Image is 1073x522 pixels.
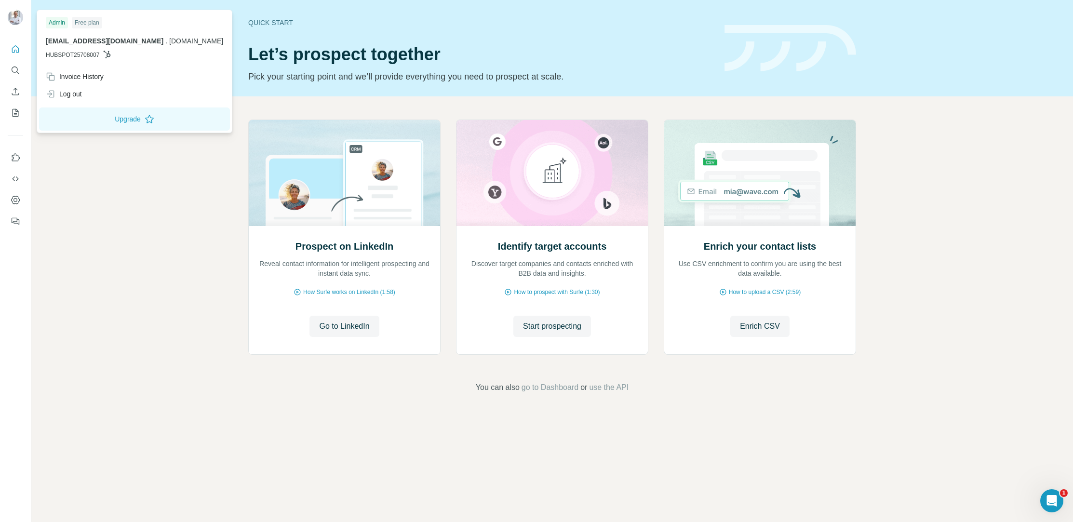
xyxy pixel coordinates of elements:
[466,259,638,278] p: Discover target companies and contacts enriched with B2B data and insights.
[456,120,648,226] img: Identify target accounts
[8,149,23,166] button: Use Surfe on LinkedIn
[248,18,713,27] div: Quick start
[8,62,23,79] button: Search
[730,316,790,337] button: Enrich CSV
[46,37,163,45] span: [EMAIL_ADDRESS][DOMAIN_NAME]
[522,382,578,393] button: go to Dashboard
[295,240,393,253] h2: Prospect on LinkedIn
[514,288,600,296] span: How to prospect with Surfe (1:30)
[309,316,379,337] button: Go to LinkedIn
[165,37,167,45] span: .
[169,37,223,45] span: [DOMAIN_NAME]
[704,240,816,253] h2: Enrich your contact lists
[319,321,369,332] span: Go to LinkedIn
[664,120,856,226] img: Enrich your contact lists
[8,10,23,25] img: Avatar
[248,120,441,226] img: Prospect on LinkedIn
[729,288,801,296] span: How to upload a CSV (2:59)
[8,104,23,121] button: My lists
[46,51,99,59] span: HUBSPOT25708007
[523,321,581,332] span: Start prospecting
[258,259,430,278] p: Reveal contact information for intelligent prospecting and instant data sync.
[46,89,82,99] div: Log out
[498,240,607,253] h2: Identify target accounts
[513,316,591,337] button: Start prospecting
[740,321,780,332] span: Enrich CSV
[8,191,23,209] button: Dashboard
[46,17,68,28] div: Admin
[248,70,713,83] p: Pick your starting point and we’ll provide everything you need to prospect at scale.
[674,259,846,278] p: Use CSV enrichment to confirm you are using the best data available.
[589,382,629,393] button: use the API
[8,83,23,100] button: Enrich CSV
[39,107,230,131] button: Upgrade
[8,170,23,187] button: Use Surfe API
[1040,489,1063,512] iframe: Intercom live chat
[724,25,856,72] img: banner
[46,72,104,81] div: Invoice History
[580,382,587,393] span: or
[248,45,713,64] h1: Let’s prospect together
[1060,489,1068,497] span: 1
[303,288,395,296] span: How Surfe works on LinkedIn (1:58)
[8,213,23,230] button: Feedback
[72,17,102,28] div: Free plan
[8,40,23,58] button: Quick start
[476,382,520,393] span: You can also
